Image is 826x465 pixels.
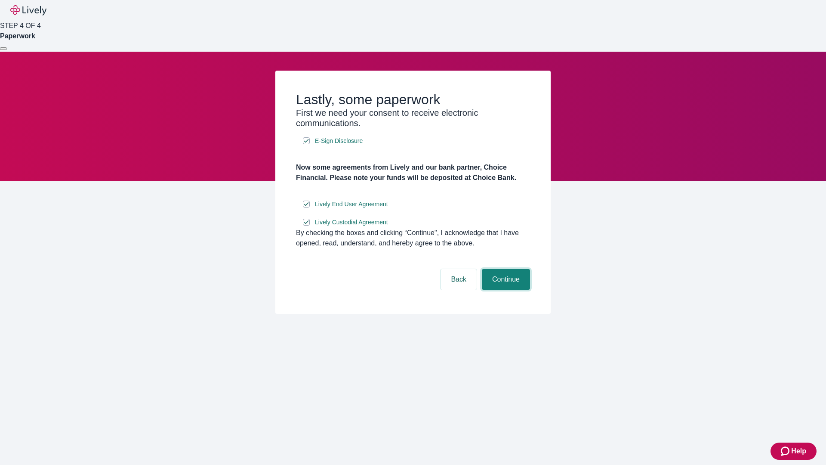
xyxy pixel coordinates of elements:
a: e-sign disclosure document [313,199,390,210]
button: Continue [482,269,530,290]
span: Lively Custodial Agreement [315,218,388,227]
button: Back [441,269,477,290]
span: Lively End User Agreement [315,200,388,209]
h4: Now some agreements from Lively and our bank partner, Choice Financial. Please note your funds wi... [296,162,530,183]
svg: Zendesk support icon [781,446,791,456]
button: Zendesk support iconHelp [771,443,817,460]
h3: First we need your consent to receive electronic communications. [296,108,530,128]
span: E-Sign Disclosure [315,136,363,146]
div: By checking the boxes and clicking “Continue", I acknowledge that I have opened, read, understand... [296,228,530,248]
a: e-sign disclosure document [313,217,390,228]
img: Lively [10,5,46,15]
h2: Lastly, some paperwork [296,91,530,108]
span: Help [791,446,806,456]
a: e-sign disclosure document [313,136,364,146]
